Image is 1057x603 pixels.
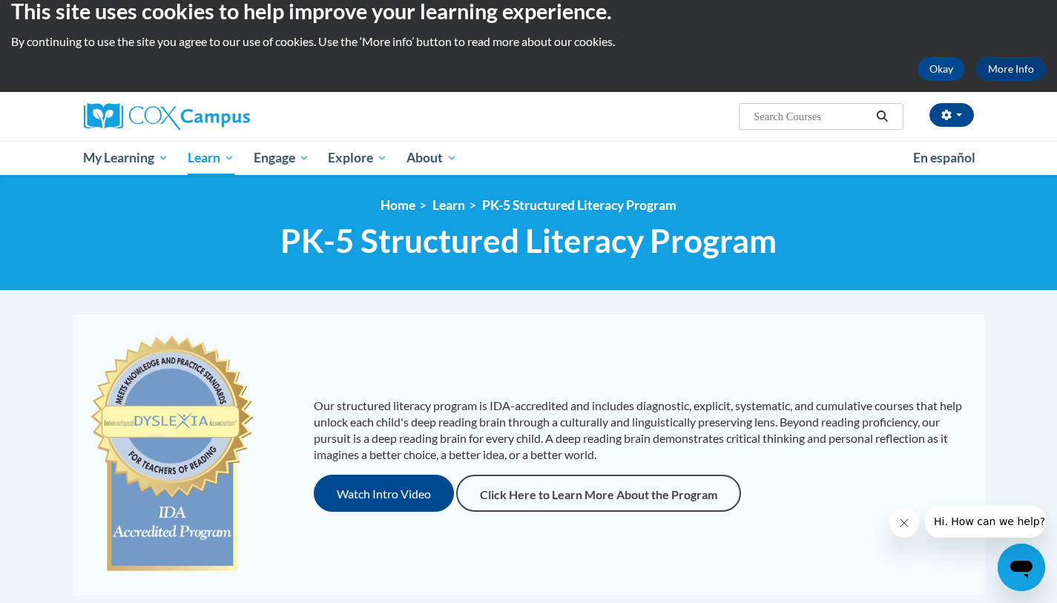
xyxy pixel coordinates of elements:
[328,149,387,167] span: Explore
[925,505,1045,538] iframe: Message from company
[903,142,985,174] a: En español
[62,141,996,175] div: Main menu
[254,149,309,167] span: Engage
[314,398,970,463] p: Our structured literacy program is IDA-accredited and includes diagnostic, explicit, systematic, ...
[456,475,741,512] a: Click Here to Learn More About the Program
[406,149,457,167] span: About
[84,103,250,130] img: Cox Campus
[244,141,319,175] a: Engage
[889,508,919,538] iframe: Close message
[314,475,454,512] button: Watch Intro Video
[74,141,179,175] a: My Learning
[178,141,244,175] a: Learn
[482,197,676,213] a: PK-5 Structured Literacy Program
[381,197,415,213] a: Home
[871,108,893,125] button: Search
[752,108,871,125] input: Search Courses
[188,149,234,167] span: Learn
[918,57,965,81] button: Okay
[976,57,1046,81] a: More Info
[11,33,1046,50] p: By continuing to use the site you agree to our use of cookies. Use the ‘More info’ button to read...
[83,149,168,167] span: My Learning
[318,141,397,175] a: Explore
[998,544,1045,591] iframe: Button to launch messaging window
[913,150,975,165] span: En español
[280,221,777,260] span: PK-5 Structured Literacy Program
[432,197,465,213] a: Learn
[397,141,467,175] a: About
[84,103,366,130] a: Cox Campus
[88,329,257,581] img: c477cda6-e343-453b-bfce-d6f9e9818e1c.png
[929,103,974,127] button: Account Settings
